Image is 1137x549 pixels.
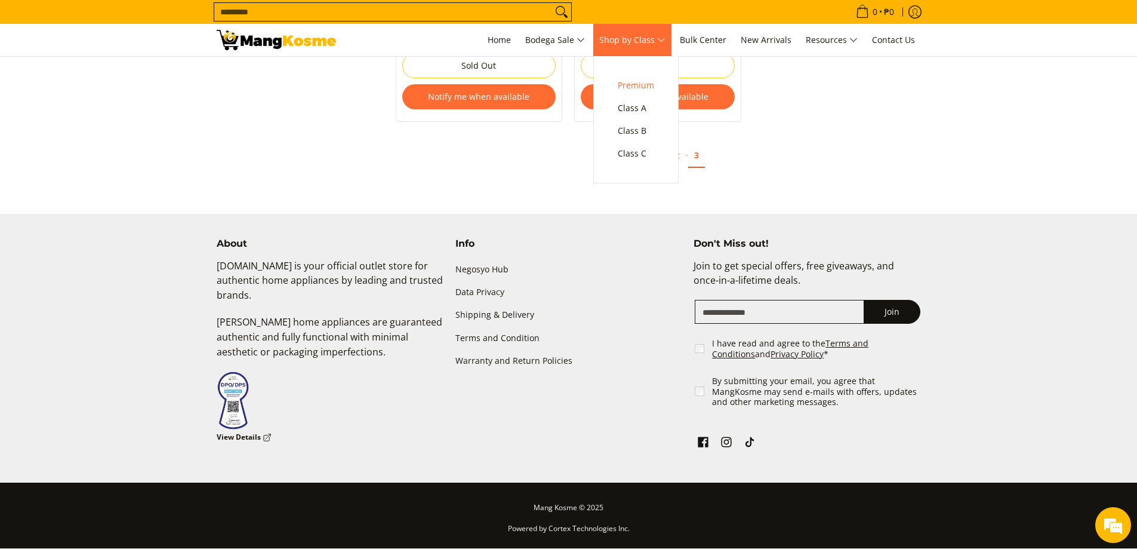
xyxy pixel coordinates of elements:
a: Warranty and Return Policies [455,349,682,372]
button: Sold Out [581,53,735,78]
button: Sold Out [402,53,556,78]
span: Class B [618,124,654,139]
label: I have read and agree to the and * [712,338,922,359]
a: Home [482,24,517,56]
a: Terms and Condition [455,327,682,349]
p: [DOMAIN_NAME] is your official outlet store for authentic home appliances by leading and trusted ... [217,259,443,315]
h4: Info [455,238,682,250]
span: Class C [618,146,654,161]
p: Powered by Cortex Technologies Inc. [217,522,921,542]
p: Join to get special offers, free giveaways, and once-in-a-lifetime deals. [694,259,920,300]
a: Shipping & Delivery [455,304,682,327]
button: Search [552,3,571,21]
a: Terms and Conditions [712,338,868,360]
div: Chat with us now [62,67,201,82]
span: Bodega Sale [525,33,585,48]
textarea: Type your message and hit 'Enter' [6,326,227,368]
button: Notify me when available [402,84,556,109]
a: Contact Us [866,24,921,56]
a: Shop by Class [593,24,671,56]
span: Resources [806,33,858,48]
a: New Arrivals [735,24,797,56]
a: See Mang Kosme on Facebook [695,434,711,454]
img: Premium Deals: Best Premium Home Appliances Sale l Mang Kosme | Page 3 [217,30,336,50]
a: See Mang Kosme on Instagram [718,434,735,454]
a: Bodega Sale [519,24,591,56]
span: ₱0 [882,8,896,16]
a: Negosyo Hub [455,259,682,281]
p: Mang Kosme © 2025 [217,501,921,522]
span: • [852,5,898,19]
a: See Mang Kosme on TikTok [741,434,758,454]
a: Class B [612,119,660,142]
a: Premium [612,74,660,97]
div: Minimize live chat window [196,6,224,35]
span: Home [488,34,511,45]
a: Resources [800,24,864,56]
label: By submitting your email, you agree that MangKosme may send e-mails with offers, updates and othe... [712,376,922,407]
button: Join [864,300,920,324]
ul: Pagination [390,140,927,178]
h4: Don't Miss out! [694,238,920,250]
a: 3 [688,143,705,168]
a: View Details [217,430,272,445]
button: Notify me when available [581,84,735,109]
img: Data Privacy Seal [217,371,249,430]
span: Premium [618,78,654,93]
span: · [686,149,688,161]
a: Privacy Policy [771,348,824,360]
span: Bulk Center [680,34,726,45]
h4: About [217,238,443,250]
nav: Main Menu [348,24,921,56]
span: We're online! [69,151,165,271]
a: Class A [612,97,660,119]
a: Class C [612,142,660,165]
span: Contact Us [872,34,915,45]
a: Data Privacy [455,281,682,304]
span: New Arrivals [741,34,791,45]
span: Shop by Class [599,33,665,48]
a: Bulk Center [674,24,732,56]
span: 0 [871,8,879,16]
span: Class A [618,101,654,116]
p: [PERSON_NAME] home appliances are guaranteed authentic and fully functional with minimal aestheti... [217,315,443,371]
